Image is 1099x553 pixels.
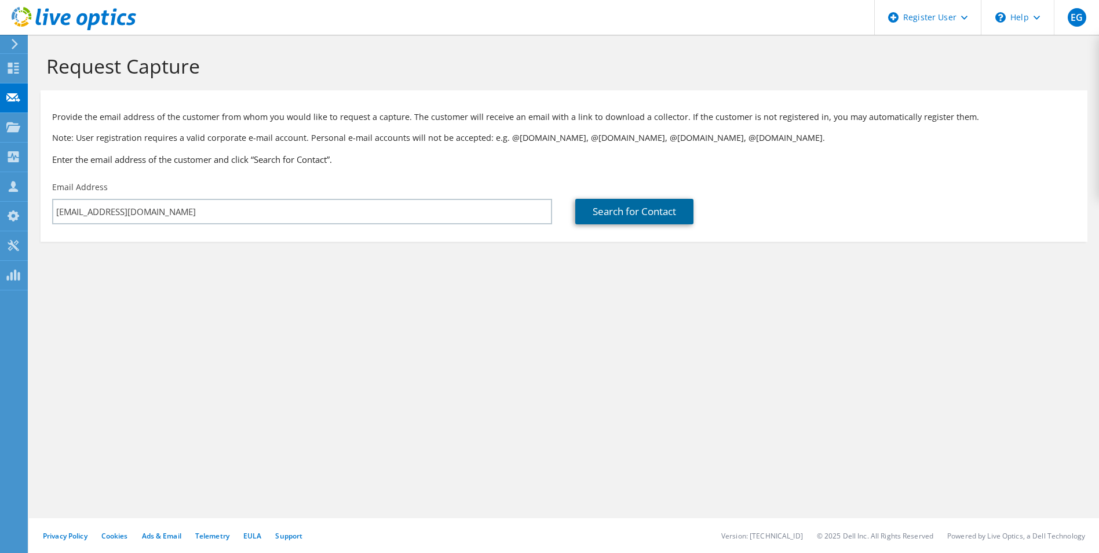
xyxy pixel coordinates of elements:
a: Support [275,531,302,541]
a: EULA [243,531,261,541]
label: Email Address [52,181,108,193]
a: Telemetry [195,531,229,541]
li: © 2025 Dell Inc. All Rights Reserved [817,531,933,541]
li: Powered by Live Optics, a Dell Technology [947,531,1085,541]
svg: \n [995,12,1006,23]
p: Provide the email address of the customer from whom you would like to request a capture. The cust... [52,111,1076,123]
li: Version: [TECHNICAL_ID] [721,531,803,541]
h3: Enter the email address of the customer and click “Search for Contact”. [52,153,1076,166]
a: Privacy Policy [43,531,87,541]
a: Search for Contact [575,199,693,224]
a: Ads & Email [142,531,181,541]
p: Note: User registration requires a valid corporate e-mail account. Personal e-mail accounts will ... [52,132,1076,144]
h1: Request Capture [46,54,1076,78]
a: Cookies [101,531,128,541]
span: EG [1068,8,1086,27]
